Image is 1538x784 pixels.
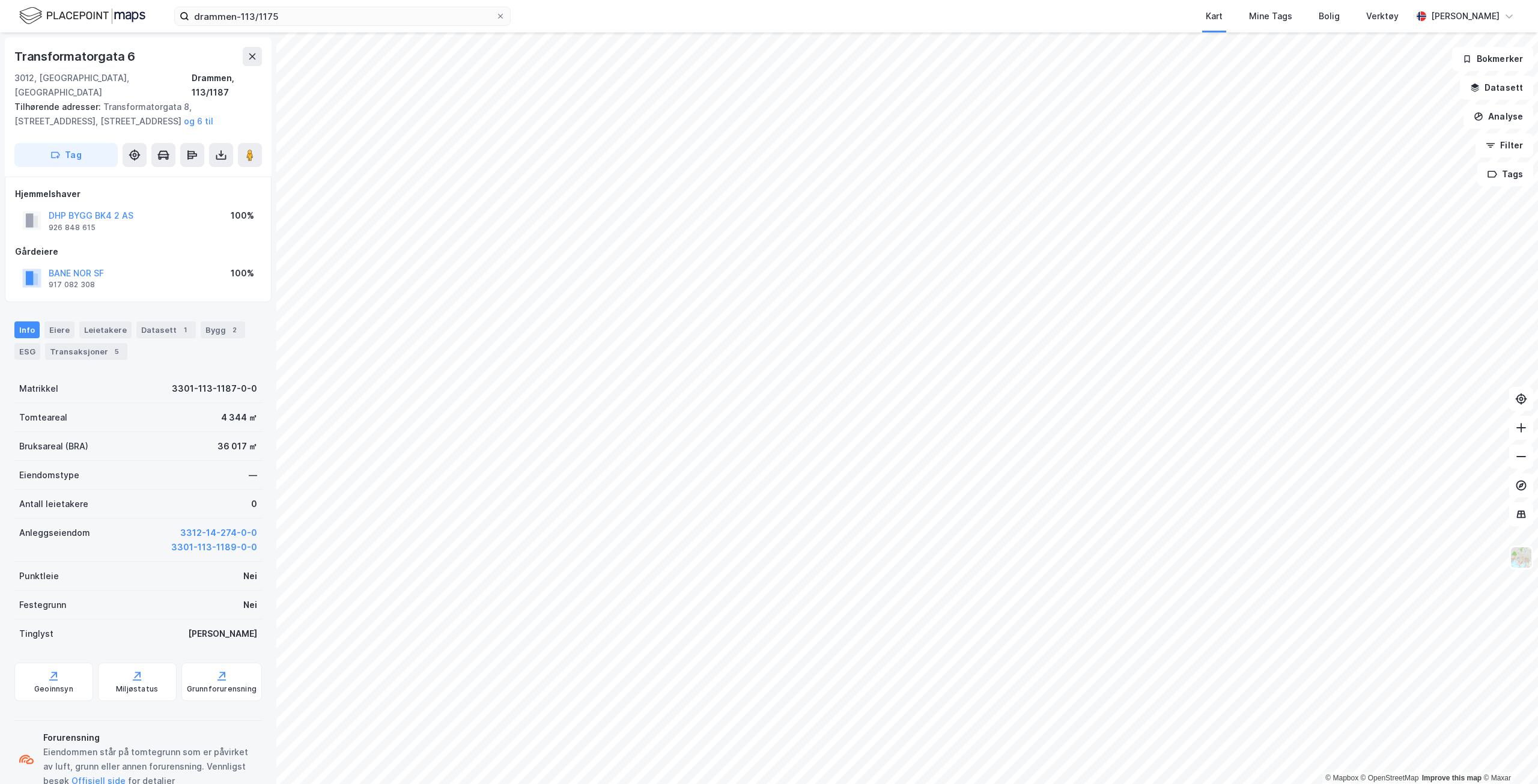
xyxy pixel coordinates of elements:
div: Kart [1206,9,1223,23]
div: Hjemmelshaver [15,187,261,201]
div: [PERSON_NAME] [188,627,257,641]
div: Festegrunn [19,598,66,612]
div: Eiere [44,321,74,338]
img: logo.f888ab2527a4732fd821a326f86c7f29.svg [19,5,145,26]
button: Tags [1477,162,1533,186]
div: 2 [228,324,240,336]
div: — [249,468,257,482]
div: 1 [179,324,191,336]
div: Mine Tags [1249,9,1292,23]
div: Bruksareal (BRA) [19,439,88,454]
div: Punktleie [19,569,59,583]
button: 3301-113-1189-0-0 [171,540,257,555]
div: 36 017 ㎡ [217,439,257,454]
div: Info [14,321,40,338]
span: Tilhørende adresser: [14,102,103,112]
div: 926 848 615 [49,223,96,232]
button: Bokmerker [1452,47,1533,71]
div: Transaksjoner [45,343,127,360]
div: Drammen, 113/1187 [192,71,262,100]
a: Mapbox [1325,774,1358,782]
div: Anleggseiendom [19,526,90,540]
div: 917 082 308 [49,280,95,290]
div: [PERSON_NAME] [1431,9,1500,23]
div: 5 [111,345,123,357]
a: OpenStreetMap [1361,774,1419,782]
div: Transformatorgata 8, [STREET_ADDRESS], [STREET_ADDRESS] [14,100,252,129]
div: 4 344 ㎡ [221,410,257,425]
button: Filter [1476,133,1533,157]
div: Verktøy [1366,9,1399,23]
div: ESG [14,343,40,360]
div: Bolig [1319,9,1340,23]
img: Z [1510,546,1533,569]
div: Nei [243,598,257,612]
div: Nei [243,569,257,583]
iframe: Chat Widget [1478,726,1538,784]
input: Søk på adresse, matrikkel, gårdeiere, leietakere eller personer [189,7,496,25]
button: Tag [14,143,118,167]
div: Bygg [201,321,245,338]
div: 100% [231,208,254,223]
div: Geoinnsyn [34,684,73,694]
div: 0 [251,497,257,511]
div: 3301-113-1187-0-0 [172,381,257,396]
div: Kontrollprogram for chat [1478,726,1538,784]
div: Grunnforurensning [187,684,257,694]
div: Forurensning [43,731,257,745]
a: Improve this map [1422,774,1482,782]
button: Analyse [1464,105,1533,129]
div: Leietakere [79,321,132,338]
div: 100% [231,266,254,281]
div: Tomteareal [19,410,67,425]
div: Antall leietakere [19,497,88,511]
div: Matrikkel [19,381,58,396]
div: Eiendomstype [19,468,79,482]
div: Tinglyst [19,627,53,641]
div: Datasett [136,321,196,338]
button: Datasett [1460,76,1533,100]
div: Miljøstatus [116,684,158,694]
div: Gårdeiere [15,245,261,259]
button: 3312-14-274-0-0 [180,526,257,540]
div: Transformatorgata 6 [14,47,138,66]
div: 3012, [GEOGRAPHIC_DATA], [GEOGRAPHIC_DATA] [14,71,192,100]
